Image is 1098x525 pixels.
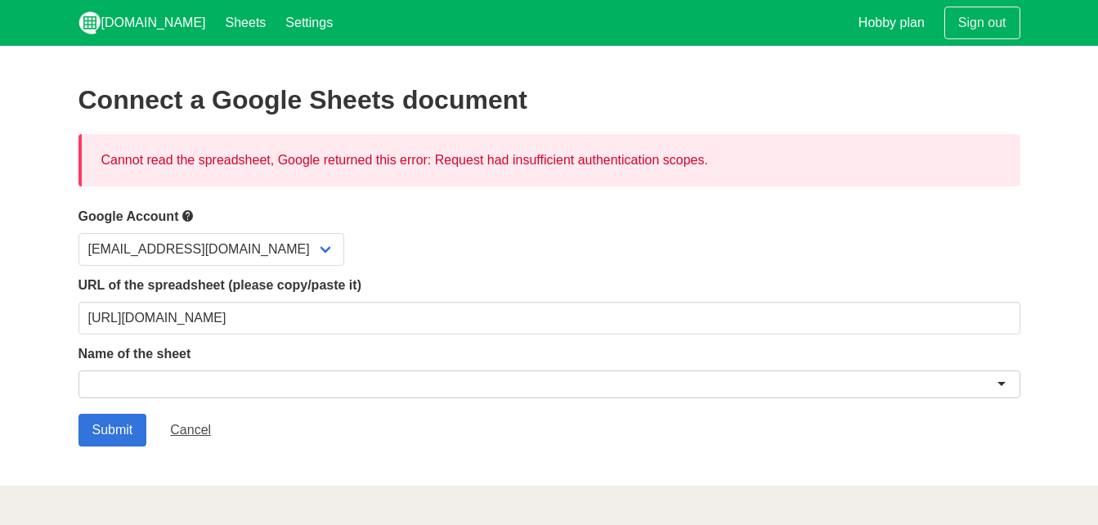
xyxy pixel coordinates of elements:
input: Should start with https://docs.google.com/spreadsheets/d/ [78,302,1020,334]
input: Submit [78,414,147,446]
a: Sign out [944,7,1020,39]
h2: Connect a Google Sheets document [78,85,1020,114]
div: Cannot read the spreadsheet, Google returned this error: Request had insufficient authentication ... [78,134,1020,186]
a: Cancel [156,414,225,446]
label: URL of the spreadsheet (please copy/paste it) [78,276,1020,295]
label: Google Account [78,206,1020,227]
img: logo_v2_white.png [78,11,101,34]
label: Name of the sheet [78,344,1020,364]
